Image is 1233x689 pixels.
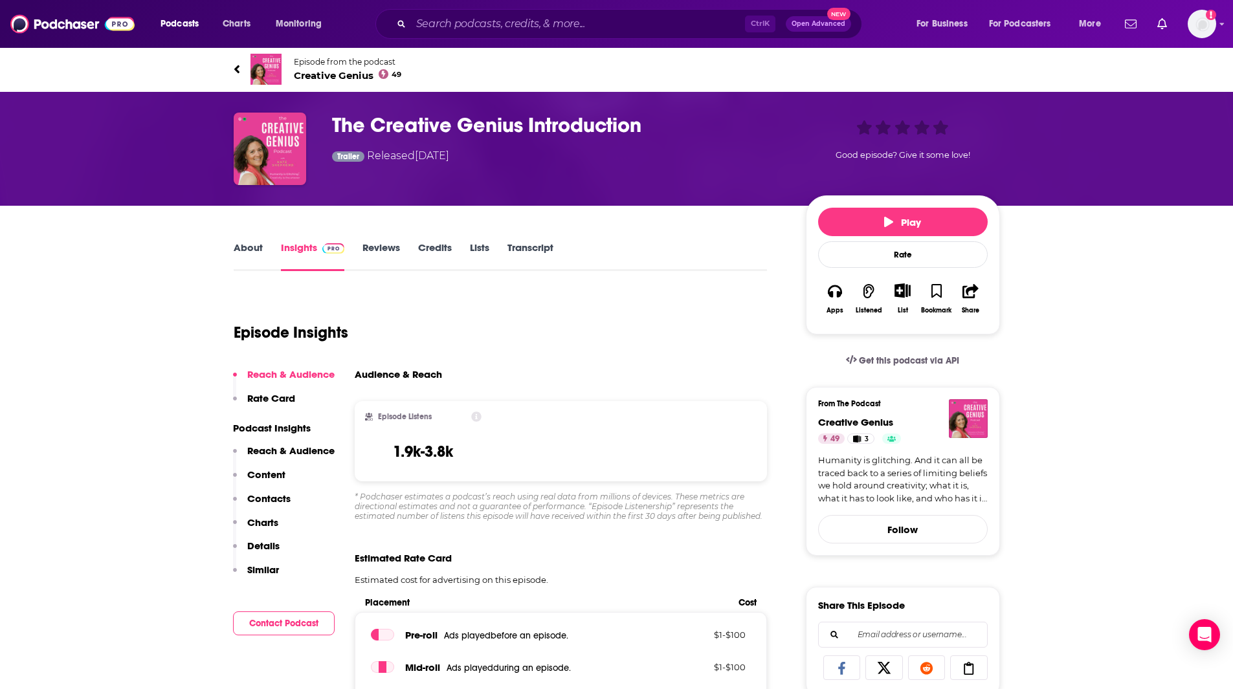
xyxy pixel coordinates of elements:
span: Charts [223,15,250,33]
button: Share [953,275,987,322]
button: open menu [1070,14,1117,34]
p: Podcast Insights [233,422,335,434]
a: Reviews [362,241,400,271]
a: About [234,241,263,271]
button: Content [233,468,285,492]
span: Estimated Rate Card [355,552,452,564]
span: Creative Genius [294,69,402,82]
svg: Add a profile image [1206,10,1216,20]
span: New [827,8,850,20]
a: Show notifications dropdown [1152,13,1172,35]
span: Placement [365,597,728,608]
p: $ 1 - $ 100 [661,662,746,672]
p: Estimated cost for advertising on this episode. [355,574,768,585]
div: * Podchaser estimates a podcast’s reach using real data from millions of devices. These metrics a... [355,492,768,521]
button: Follow [818,515,988,543]
span: Podcasts [161,15,199,33]
a: Creative Genius [818,416,893,428]
div: Share [962,307,979,314]
a: 49 [818,433,845,444]
button: Contact Podcast [233,611,335,635]
span: Ads played during an episode . [447,662,571,673]
span: Get this podcast via API [859,355,959,366]
div: Bookmark [921,307,951,314]
h3: Audience & Reach [355,368,442,380]
span: Mid -roll [405,661,440,673]
div: Rate [818,241,988,268]
button: Open AdvancedNew [786,16,851,32]
p: $ 1 - $ 100 [661,629,746,640]
span: Open Advanced [792,21,845,27]
button: open menu [151,14,216,34]
button: Details [233,540,280,563]
button: Charts [233,516,278,540]
button: Reach & Audience [233,368,335,392]
p: Rate Card [247,392,295,404]
span: Ads played before an episode . [444,630,568,641]
a: Charts [214,14,258,34]
span: Monitoring [276,15,322,33]
div: Search podcasts, credits, & more... [388,9,874,39]
a: 3 [847,433,874,444]
span: Ctrl K [745,16,775,32]
h2: Episode Listens [378,412,432,421]
a: Get this podcast via API [836,345,970,377]
span: More [1079,15,1101,33]
p: Charts [247,516,278,529]
button: Rate Card [233,392,295,416]
button: Similar [233,563,279,587]
a: Copy Link [950,655,988,680]
a: Share on Reddit [908,655,946,680]
h3: 1.9k-3.8k [393,442,453,461]
a: Creative GeniusEpisode from the podcastCreative Genius49 [234,54,1000,85]
span: Trailer [337,153,359,160]
span: For Business [916,15,968,33]
button: Play [818,208,988,236]
button: Show profile menu [1188,10,1216,38]
span: Episode from the podcast [294,57,402,67]
a: Share on Facebook [823,655,861,680]
img: User Profile [1188,10,1216,38]
div: List [898,306,908,314]
span: 49 [830,433,839,446]
p: Content [247,468,285,481]
a: Credits [418,241,452,271]
p: Details [247,540,280,552]
button: Listened [852,275,885,322]
button: Contacts [233,492,291,516]
h3: From The Podcast [818,399,977,408]
span: 49 [392,72,401,78]
img: The Creative Genius Introduction [234,113,306,185]
div: Show More ButtonList [885,275,919,322]
button: Reach & Audience [233,444,335,468]
img: Creative Genius [250,54,282,85]
h3: Share This Episode [818,599,905,611]
a: Lists [470,241,489,271]
h1: Episode Insights [234,323,348,342]
div: Released [DATE] [332,148,450,166]
div: Search followers [818,622,988,648]
button: Apps [818,275,852,322]
a: Transcript [507,241,553,271]
a: Share on X/Twitter [865,655,903,680]
img: Podchaser - Follow, Share and Rate Podcasts [10,12,135,36]
button: open menu [267,14,339,34]
div: Listened [856,307,882,314]
button: Bookmark [920,275,953,322]
div: Open Intercom Messenger [1189,619,1220,650]
span: Play [884,216,921,228]
span: Cost [739,597,757,608]
button: Show More Button [889,283,916,298]
a: Humanity is glitching. And it can all be traced back to a series of limiting beliefs we hold arou... [818,454,988,505]
p: Contacts [247,492,291,505]
input: Email address or username... [829,622,977,647]
a: Show notifications dropdown [1120,13,1142,35]
p: Reach & Audience [247,444,335,457]
span: Logged in as AtriaBooks [1188,10,1216,38]
img: Creative Genius [949,399,988,438]
div: Apps [827,307,843,314]
h3: The Creative Genius Introduction [332,113,785,138]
